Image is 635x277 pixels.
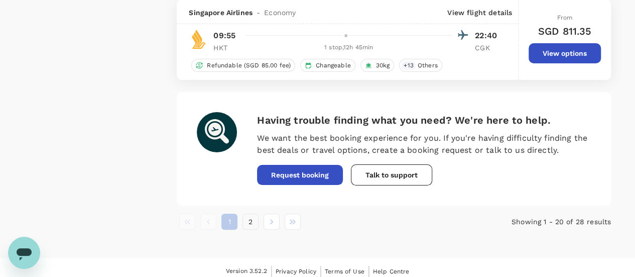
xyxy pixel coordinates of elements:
[402,61,415,70] span: + 13
[529,43,601,63] button: View options
[447,8,512,18] p: View flight details
[475,43,500,53] p: CGK
[466,217,611,227] p: Showing 1 - 20 of 28 results
[276,268,316,275] span: Privacy Policy
[557,14,573,21] span: From
[372,61,394,70] span: 30kg
[276,266,316,277] a: Privacy Policy
[257,132,591,156] p: We want the best booking experience for you. If you're having difficulty finding the best deals o...
[226,266,267,276] span: Version 3.52.2
[475,30,500,42] p: 22:40
[8,237,40,269] iframe: Button to launch messaging window
[257,112,591,128] h6: Having trouble finding what you need? We're here to help.
[373,266,410,277] a: Help Centre
[399,59,442,72] div: +13Others
[414,61,442,70] span: Others
[213,30,235,42] p: 09:55
[203,61,295,70] span: Refundable (SGD 85.00 fee)
[177,214,466,230] nav: pagination navigation
[257,165,343,185] button: Request booking
[264,8,296,18] span: Economy
[325,268,364,275] span: Terms of Use
[264,214,280,230] button: Go to next page
[312,61,355,70] span: Changeable
[351,164,432,186] button: Talk to support
[244,43,453,53] div: 1 stop , 12h 45min
[252,8,264,18] span: -
[538,23,592,39] h6: SGD 811.35
[189,29,209,49] img: SQ
[242,214,259,230] button: Go to page 2
[325,266,364,277] a: Terms of Use
[360,59,395,72] div: 30kg
[373,268,410,275] span: Help Centre
[213,43,238,53] p: HKT
[221,214,237,230] button: page 1
[300,59,355,72] div: Changeable
[189,8,252,18] span: Singapore Airlines
[285,214,301,230] button: Go to last page
[191,59,295,72] div: Refundable (SGD 85.00 fee)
